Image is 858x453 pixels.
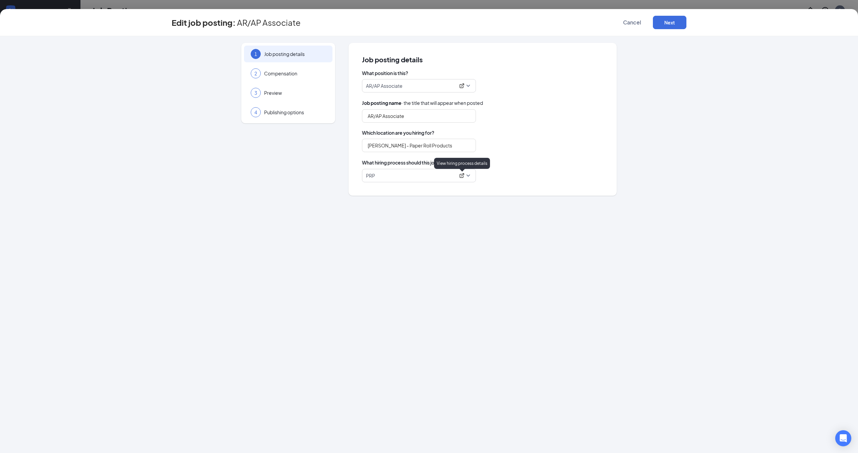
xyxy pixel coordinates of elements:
span: Preview [264,89,326,96]
span: Job posting details [362,56,603,63]
span: 1 [254,51,257,57]
p: AR/AP Associate [366,82,403,89]
b: Job posting name [362,100,402,106]
span: 3 [254,89,257,96]
div: AR/AP Associate [366,82,466,89]
span: Compensation [264,70,326,77]
div: Open Intercom Messenger [835,430,851,446]
div: View hiring process details [434,158,490,169]
span: Publishing options [264,109,326,116]
div: PRP [366,172,466,179]
span: Job posting details [264,51,326,57]
button: Next [653,16,686,29]
svg: ExternalLink [459,173,465,178]
button: Cancel [615,16,649,29]
span: 2 [254,70,257,77]
p: PRP [366,172,455,179]
span: Cancel [623,19,641,26]
span: What position is this? [362,70,603,76]
span: What hiring process should this job posting follow? [362,159,473,166]
span: AR/AP Associate [237,19,301,26]
span: · the title that will appear when posted [362,99,483,107]
h3: Edit job posting: [172,17,236,28]
svg: ExternalLink [459,83,465,88]
span: Which location are you hiring for? [362,129,603,136]
span: 4 [254,109,257,116]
